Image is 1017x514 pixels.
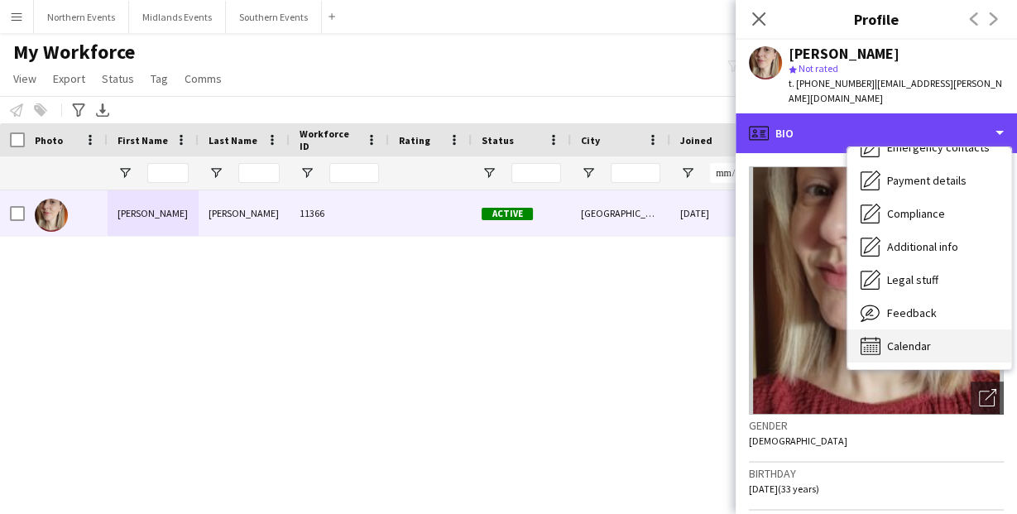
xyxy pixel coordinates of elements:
[847,197,1011,230] div: Compliance
[887,140,990,155] span: Emergency contacts
[199,190,290,236] div: [PERSON_NAME]
[789,46,899,61] div: [PERSON_NAME]
[799,62,838,74] span: Not rated
[749,466,1004,481] h3: Birthday
[300,166,314,180] button: Open Filter Menu
[118,134,168,147] span: First Name
[847,263,1011,296] div: Legal stuff
[789,77,875,89] span: t. [PHONE_NUMBER]
[226,1,322,33] button: Southern Events
[887,305,937,320] span: Feedback
[118,166,132,180] button: Open Filter Menu
[399,134,430,147] span: Rating
[151,71,168,86] span: Tag
[847,329,1011,363] div: Calendar
[749,435,847,447] span: [DEMOGRAPHIC_DATA]
[147,163,189,183] input: First Name Filter Input
[35,134,63,147] span: Photo
[581,166,596,180] button: Open Filter Menu
[300,127,359,152] span: Workforce ID
[571,190,670,236] div: [GEOGRAPHIC_DATA]
[102,71,134,86] span: Status
[887,272,938,287] span: Legal stuff
[847,164,1011,197] div: Payment details
[736,113,1017,153] div: Bio
[209,166,223,180] button: Open Filter Menu
[847,131,1011,164] div: Emergency contacts
[511,163,561,183] input: Status Filter Input
[887,173,967,188] span: Payment details
[710,163,760,183] input: Joined Filter Input
[69,100,89,120] app-action-btn: Advanced filters
[53,71,85,86] span: Export
[581,134,600,147] span: City
[847,296,1011,329] div: Feedback
[129,1,226,33] button: Midlands Events
[789,77,1002,104] span: | [EMAIL_ADDRESS][PERSON_NAME][DOMAIN_NAME]
[95,68,141,89] a: Status
[238,163,280,183] input: Last Name Filter Input
[93,100,113,120] app-action-btn: Export XLSX
[13,40,135,65] span: My Workforce
[482,208,533,220] span: Active
[736,8,1017,30] h3: Profile
[482,166,497,180] button: Open Filter Menu
[971,382,1004,415] div: Open photos pop-in
[670,190,770,236] div: [DATE]
[847,230,1011,263] div: Additional info
[482,134,514,147] span: Status
[887,339,931,353] span: Calendar
[749,418,1004,433] h3: Gender
[680,134,712,147] span: Joined
[887,239,958,254] span: Additional info
[611,163,660,183] input: City Filter Input
[144,68,175,89] a: Tag
[35,199,68,232] img: sasha hicks
[34,1,129,33] button: Northern Events
[108,190,199,236] div: [PERSON_NAME]
[290,190,389,236] div: 11366
[749,166,1004,415] img: Crew avatar or photo
[887,206,945,221] span: Compliance
[7,68,43,89] a: View
[185,71,222,86] span: Comms
[178,68,228,89] a: Comms
[13,71,36,86] span: View
[680,166,695,180] button: Open Filter Menu
[749,483,819,495] span: [DATE] (33 years)
[46,68,92,89] a: Export
[209,134,257,147] span: Last Name
[329,163,379,183] input: Workforce ID Filter Input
